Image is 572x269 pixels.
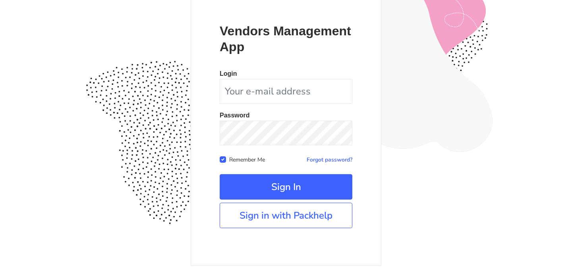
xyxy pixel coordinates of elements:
[307,156,352,163] a: Forgot password?
[220,112,352,119] p: Password
[220,174,352,200] button: Sign In
[220,71,352,77] p: Login
[220,23,352,55] p: Vendors Management App
[220,79,352,104] input: Your e-mail address
[229,155,265,163] label: Remember Me
[220,203,352,228] a: Sign in with Packhelp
